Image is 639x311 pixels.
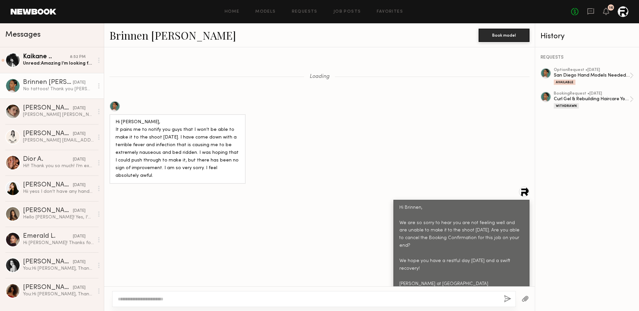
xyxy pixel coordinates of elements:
[23,105,73,112] div: [PERSON_NAME]
[115,119,240,180] div: Hi [PERSON_NAME], It pains me to notify you guys that I won’t be able to make it to the shoot [DA...
[23,163,94,169] div: Hi!! Thank you so much! I’m excited to work with you guys. Sending the info below. Just to verify...
[399,204,524,288] div: Hi Brinnen, We are so sorry to hear you are not feeling well and are unable to make it to the sho...
[23,259,73,265] div: [PERSON_NAME]
[109,28,236,42] a: Brinnen [PERSON_NAME]
[554,92,630,96] div: booking Request • [DATE]
[333,10,361,14] a: Job Posts
[73,80,86,86] div: [DATE]
[73,208,86,214] div: [DATE]
[554,68,630,72] div: option Request • [DATE]
[23,207,73,214] div: [PERSON_NAME]
[225,10,240,14] a: Home
[23,156,73,163] div: Dior A.
[554,103,579,109] div: Withdrawn
[310,74,329,80] span: Loading
[255,10,276,14] a: Models
[23,131,73,137] div: [PERSON_NAME]
[73,156,86,163] div: [DATE]
[377,10,403,14] a: Favorites
[23,60,94,67] div: Unread: Amazing I’m looking forward to working with you!!! Kaikane - legal name ([PERSON_NAME]) [...
[479,29,530,42] button: Book model
[73,285,86,291] div: [DATE]
[73,182,86,188] div: [DATE]
[73,259,86,265] div: [DATE]
[23,265,94,272] div: You: Hi [PERSON_NAME], Thank you for your submission to our "San Diego Hand Model Needed (9/16)" ...
[23,79,73,86] div: Brinnen [PERSON_NAME]
[479,32,530,38] a: Book model
[540,33,634,40] div: History
[292,10,318,14] a: Requests
[5,31,41,39] span: Messages
[554,68,634,85] a: optionRequest •[DATE]San Diego Hand Models Needed (9/16)Available
[554,96,630,102] div: Curl Gel & Rebuilding Haircare YouTube Video Models Needed
[73,131,86,137] div: [DATE]
[23,233,73,240] div: Emerald L.
[73,233,86,240] div: [DATE]
[554,92,634,109] a: bookingRequest •[DATE]Curl Gel & Rebuilding Haircare YouTube Video Models NeededWithdrawn
[23,240,94,246] div: Hi [PERSON_NAME]! Thanks for reaching out. Okay I’ll get them to you by [DATE]
[23,54,70,60] div: Kaikane ..
[609,6,613,10] div: 16
[23,284,73,291] div: [PERSON_NAME]
[554,72,630,79] div: San Diego Hand Models Needed (9/16)
[23,112,94,118] div: [PERSON_NAME] [PERSON_NAME][EMAIL_ADDRESS][DOMAIN_NAME] [PHONE_NUMBER]
[23,291,94,297] div: You: Hi [PERSON_NAME], Thank you for your submission to our "San Diego Hand Model Needed (9/16)" ...
[23,137,94,144] div: [PERSON_NAME] [EMAIL_ADDRESS][DOMAIN_NAME] [PHONE_NUMBER]
[23,182,73,188] div: [PERSON_NAME]
[540,55,634,60] div: REQUESTS
[23,86,94,92] div: No tattoos! Thank you [PERSON_NAME]. Best, Brinnen
[554,80,575,85] div: Available
[23,188,94,195] div: Hii yess I don’t have any hand/arm tattoos
[70,54,86,60] div: 8:52 PM
[73,105,86,112] div: [DATE]
[23,214,94,220] div: Hello [PERSON_NAME]! Yes, I’m available on 9/16. Please find my hands photo attached. And please ...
